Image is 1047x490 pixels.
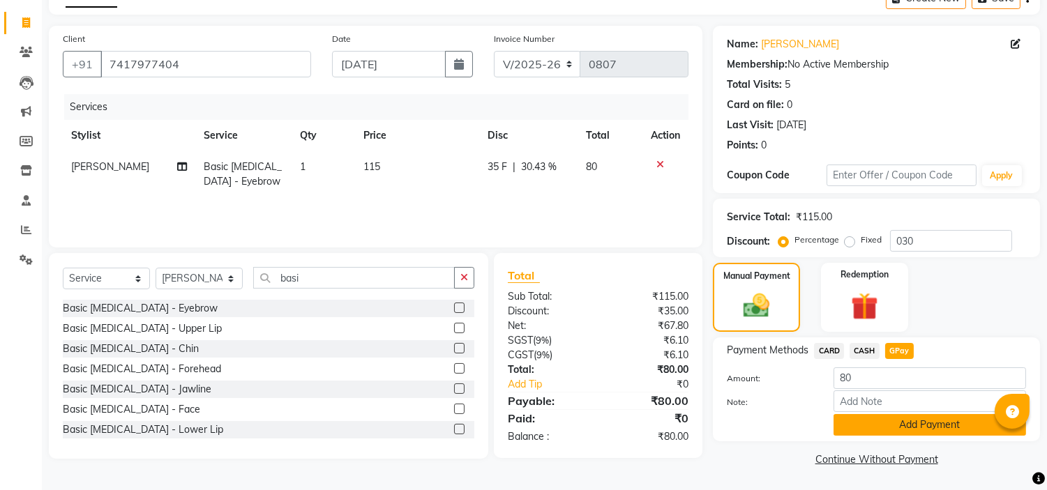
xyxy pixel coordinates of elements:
[723,270,790,282] label: Manual Payment
[332,33,351,45] label: Date
[598,410,700,427] div: ₹0
[834,390,1026,412] input: Add Note
[727,210,790,224] div: Service Total:
[598,304,700,319] div: ₹35.00
[63,321,222,336] div: Basic [MEDICAL_DATA] - Upper Lip
[497,304,598,319] div: Discount:
[776,118,806,132] div: [DATE]
[727,37,758,52] div: Name:
[850,343,880,359] span: CASH
[497,362,598,377] div: Total:
[586,160,597,173] span: 80
[727,168,827,183] div: Coupon Code
[761,37,839,52] a: [PERSON_NAME]
[727,57,1026,72] div: No Active Membership
[253,267,455,289] input: Search or Scan
[508,349,534,361] span: CGST
[727,77,782,92] div: Total Visits:
[479,120,578,151] th: Disc
[497,289,598,304] div: Sub Total:
[63,422,223,437] div: Basic [MEDICAL_DATA] - Lower Lip
[521,160,557,174] span: 30.43 %
[578,120,642,151] th: Total
[497,429,598,444] div: Balance :
[497,348,598,362] div: ( )
[642,120,688,151] th: Action
[716,396,823,408] label: Note:
[727,57,788,72] div: Membership:
[716,452,1037,467] a: Continue Without Payment
[63,51,102,77] button: +91
[787,98,792,112] div: 0
[598,429,700,444] div: ₹80.00
[64,94,699,120] div: Services
[63,342,199,356] div: Basic [MEDICAL_DATA] - Chin
[63,382,211,397] div: Basic [MEDICAL_DATA] - Jawline
[727,118,774,132] div: Last Visit:
[598,289,700,304] div: ₹115.00
[761,138,767,153] div: 0
[885,343,914,359] span: GPay
[513,160,515,174] span: |
[536,335,549,346] span: 9%
[494,33,555,45] label: Invoice Number
[794,233,839,246] label: Percentage
[814,343,844,359] span: CARD
[63,402,200,417] div: Basic [MEDICAL_DATA] - Face
[63,120,195,151] th: Stylist
[63,301,218,316] div: Basic [MEDICAL_DATA] - Eyebrow
[71,160,149,173] span: [PERSON_NAME]
[598,319,700,333] div: ₹67.80
[100,51,311,77] input: Search by Name/Mobile/Email/Code
[508,334,533,346] span: SGST
[508,268,540,283] span: Total
[195,120,292,151] th: Service
[727,343,808,358] span: Payment Methods
[727,234,770,249] div: Discount:
[292,120,356,151] th: Qty
[363,160,380,173] span: 115
[861,233,882,246] label: Fixed
[497,392,598,409] div: Payable:
[497,319,598,333] div: Net:
[598,362,700,377] div: ₹80.00
[841,268,889,281] label: Redemption
[834,367,1026,389] input: Amount
[63,33,85,45] label: Client
[497,410,598,427] div: Paid:
[300,160,306,173] span: 1
[598,348,700,362] div: ₹6.10
[204,160,282,187] span: Basic [MEDICAL_DATA] - Eyebrow
[716,372,823,385] label: Amount:
[598,392,700,409] div: ₹80.00
[982,165,1022,186] button: Apply
[785,77,790,92] div: 5
[727,138,758,153] div: Points:
[497,333,598,348] div: ( )
[488,160,507,174] span: 35 F
[843,289,887,323] img: _gift.svg
[796,210,832,224] div: ₹115.00
[598,333,700,348] div: ₹6.10
[727,98,784,112] div: Card on file:
[834,414,1026,436] button: Add Payment
[615,377,700,392] div: ₹0
[536,349,550,360] span: 9%
[355,120,479,151] th: Price
[827,164,976,186] input: Enter Offer / Coupon Code
[735,291,777,321] img: _cash.svg
[63,362,221,376] div: Basic [MEDICAL_DATA] - Forehead
[497,377,615,392] a: Add Tip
